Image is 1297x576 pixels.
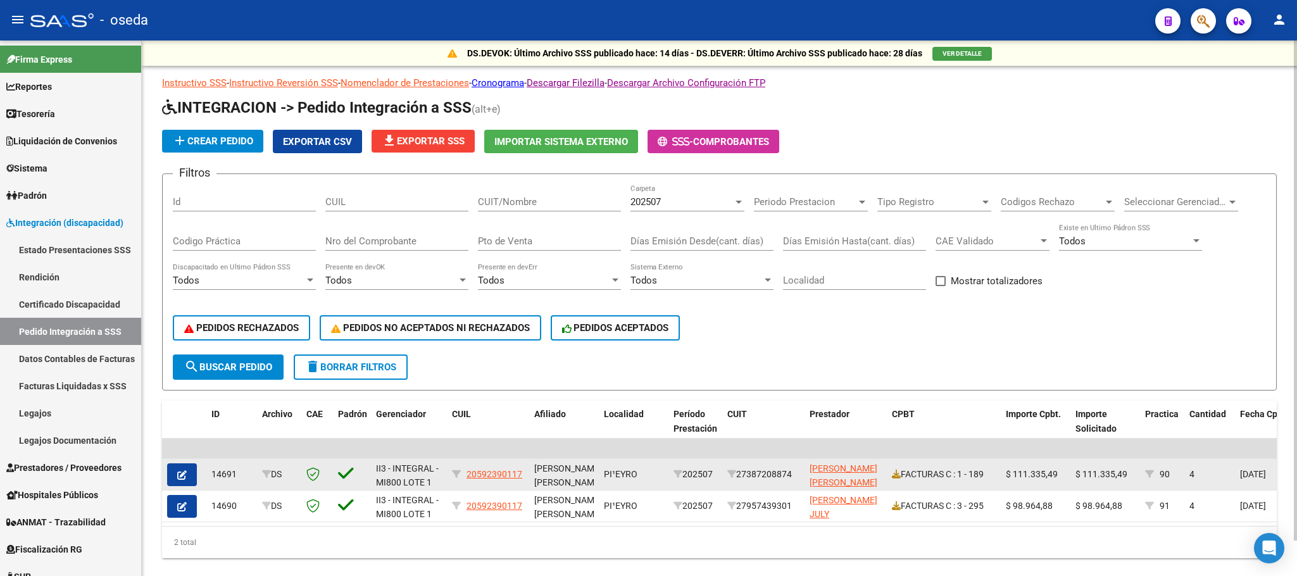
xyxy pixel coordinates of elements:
a: Instructivo SSS [162,77,227,89]
mat-icon: person [1272,12,1287,27]
span: Período Prestación [674,409,717,434]
div: 27387208874 [727,467,799,482]
a: Descargar Filezilla [527,77,605,89]
p: DS.DEVOK: Último Archivo SSS publicado hace: 14 días - DS.DEVERR: Último Archivo SSS publicado ha... [467,46,922,60]
span: Exportar CSV [283,136,352,147]
span: Periodo Prestacion [754,196,856,208]
span: Crear Pedido [172,135,253,147]
button: -Comprobantes [648,130,779,153]
span: CPBT [892,409,915,419]
div: DS [262,467,296,482]
span: Tipo Registro [877,196,980,208]
div: 202507 [674,467,717,482]
span: 90 [1160,469,1170,479]
button: Exportar SSS [372,130,475,153]
h3: Filtros [173,164,216,182]
datatable-header-cell: Importe Solicitado [1070,401,1140,456]
button: PEDIDOS ACEPTADOS [551,315,680,341]
datatable-header-cell: CUIL [447,401,529,456]
span: CUIL [452,409,471,419]
span: Comprobantes [693,136,769,147]
span: (alt+e) [472,103,501,115]
span: [PERSON_NAME] [PERSON_NAME] [534,463,602,488]
span: Todos [478,275,504,286]
span: 20592390117 [467,501,522,511]
span: Todos [630,275,657,286]
span: Todos [1059,235,1086,247]
span: Exportar SSS [382,135,465,147]
span: Firma Express [6,53,72,66]
mat-icon: file_download [382,133,397,148]
span: Mostrar totalizadores [951,273,1043,289]
datatable-header-cell: CUIT [722,401,805,456]
span: ANMAT - Trazabilidad [6,515,106,529]
span: $ 111.335,49 [1075,469,1127,479]
div: 14690 [211,499,252,513]
span: 4 [1189,501,1194,511]
div: DS [262,499,296,513]
button: Borrar Filtros [294,354,408,380]
span: 202507 [630,196,661,208]
span: Prestadores / Proveedores [6,461,122,475]
span: Afiliado [534,409,566,419]
mat-icon: search [184,359,199,374]
span: Fecha Cpbt [1240,409,1286,419]
datatable-header-cell: Prestador [805,401,887,456]
span: II3 - INTEGRAL - MI800 LOTE 1 [376,495,439,520]
span: PEDIDOS RECHAZADOS [184,322,299,334]
datatable-header-cell: Fecha Cpbt [1235,401,1292,456]
span: Archivo [262,409,292,419]
span: PI¹EYRO [604,469,637,479]
span: CAE [306,409,323,419]
div: 202507 [674,499,717,513]
datatable-header-cell: Período Prestación [668,401,722,456]
div: 27957439301 [727,499,799,513]
button: Exportar CSV [273,130,362,153]
span: [PERSON_NAME] [PERSON_NAME] [810,463,877,488]
span: Padrón [6,189,47,203]
span: Hospitales Públicos [6,488,98,502]
span: Buscar Pedido [184,361,272,373]
datatable-header-cell: Afiliado [529,401,599,456]
a: Nomenclador de Prestaciones [341,77,469,89]
datatable-header-cell: Localidad [599,401,668,456]
span: II3 - INTEGRAL - MI800 LOTE 1 [376,463,439,488]
span: $ 111.335,49 [1006,469,1058,479]
span: Seleccionar Gerenciador [1124,196,1227,208]
button: PEDIDOS NO ACEPTADOS NI RECHAZADOS [320,315,541,341]
p: - - - - - [162,76,1277,90]
datatable-header-cell: ID [206,401,257,456]
button: PEDIDOS RECHAZADOS [173,315,310,341]
button: Importar Sistema Externo [484,130,638,153]
span: ID [211,409,220,419]
span: - oseda [100,6,148,34]
span: CUIT [727,409,747,419]
mat-icon: add [172,133,187,148]
datatable-header-cell: Gerenciador [371,401,447,456]
span: [PERSON_NAME] [PERSON_NAME] [534,495,602,520]
div: FACTURAS C : 3 - 295 [892,499,996,513]
span: Reportes [6,80,52,94]
div: Open Intercom Messenger [1254,533,1284,563]
datatable-header-cell: Importe Cpbt. [1001,401,1070,456]
span: Integración (discapacidad) [6,216,123,230]
span: [DATE] [1240,501,1266,511]
span: Gerenciador [376,409,426,419]
span: [DATE] [1240,469,1266,479]
span: CAE Validado [936,235,1038,247]
datatable-header-cell: Practica [1140,401,1184,456]
span: INTEGRACION -> Pedido Integración a SSS [162,99,472,116]
span: PI¹EYRO [604,501,637,511]
span: 91 [1160,501,1170,511]
span: [PERSON_NAME] JULY [810,495,877,520]
span: Sistema [6,161,47,175]
mat-icon: menu [10,12,25,27]
div: 2 total [162,527,1277,558]
a: Cronograma [472,77,524,89]
span: Localidad [604,409,644,419]
datatable-header-cell: CPBT [887,401,1001,456]
span: Todos [325,275,352,286]
span: Codigos Rechazo [1001,196,1103,208]
span: - [658,136,693,147]
span: Prestador [810,409,849,419]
